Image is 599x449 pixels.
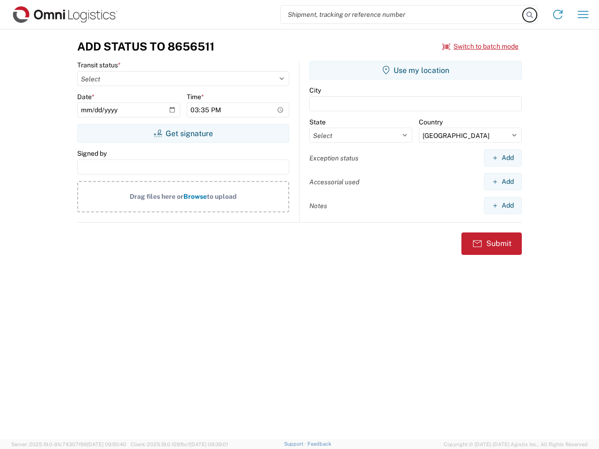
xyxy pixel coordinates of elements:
span: Server: 2025.19.0-91c74307f99 [11,442,126,447]
label: Exception status [309,154,358,162]
a: Feedback [307,441,331,447]
span: Client: 2025.19.0-129fbcf [131,442,228,447]
span: [DATE] 09:39:01 [190,442,228,447]
h3: Add Status to 8656511 [77,40,214,53]
button: Add [484,197,522,214]
span: [DATE] 09:50:40 [87,442,126,447]
button: Add [484,149,522,167]
label: Notes [309,202,327,210]
label: Time [187,93,204,101]
button: Submit [461,232,522,255]
button: Get signature [77,124,289,143]
span: Browse [183,193,207,200]
label: Accessorial used [309,178,359,186]
label: State [309,118,326,126]
button: Use my location [309,61,522,80]
button: Switch to batch mode [442,39,519,54]
label: Country [419,118,443,126]
label: City [309,86,321,94]
span: to upload [207,193,237,200]
input: Shipment, tracking or reference number [281,6,523,23]
span: Drag files here or [130,193,183,200]
span: Copyright © [DATE]-[DATE] Agistix Inc., All Rights Reserved [444,440,588,449]
label: Transit status [77,61,121,69]
label: Date [77,93,95,101]
label: Signed by [77,149,107,158]
button: Add [484,173,522,190]
a: Support [284,441,307,447]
